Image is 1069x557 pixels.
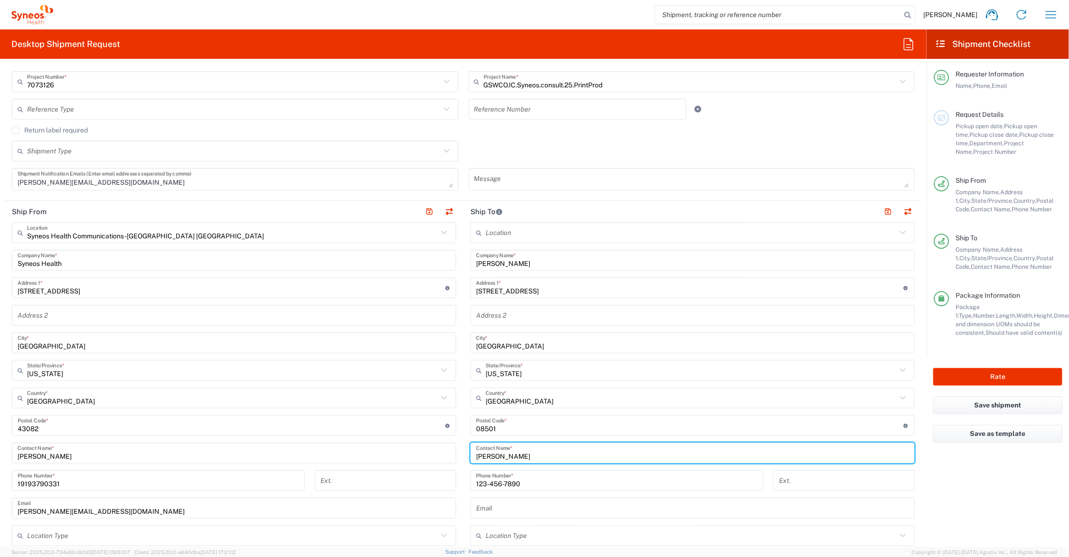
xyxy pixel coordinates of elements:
span: Project Number [973,148,1016,155]
span: Phone, [973,82,992,89]
span: Department, [969,140,1004,147]
span: Length, [996,312,1016,319]
span: Height, [1034,312,1054,319]
span: City, [959,255,971,262]
span: Package Information [956,292,1020,299]
span: Company Name, [956,246,1000,253]
span: Number, [973,312,996,319]
span: Contact Name, [971,206,1012,213]
button: Rate [933,368,1062,386]
a: Support [445,549,469,555]
h2: Desktop Shipment Request [11,38,120,50]
span: Type, [959,312,973,319]
h2: Shipment Checklist [935,38,1031,50]
span: Ship To [956,234,977,242]
span: Name, [956,82,973,89]
span: Should have valid content(s) [985,329,1062,336]
span: Requester Information [956,70,1024,78]
span: Contact Name, [971,263,1012,270]
span: Ship From [956,177,986,184]
span: Width, [1016,312,1034,319]
span: Email [992,82,1007,89]
button: Save as template [933,425,1062,443]
span: Server: 2025.20.0-734e5bc92d9 [11,549,130,555]
span: City, [959,197,971,204]
a: Add Reference [692,103,705,116]
span: Copyright © [DATE]-[DATE] Agistix Inc., All Rights Reserved [911,548,1058,557]
span: State/Province, [971,197,1013,204]
span: Country, [1013,255,1036,262]
label: Return label required [12,126,88,134]
input: Shipment, tracking or reference number [655,6,901,24]
span: Phone Number [1012,206,1052,213]
span: Company Name, [956,189,1000,196]
span: [DATE] 17:21:12 [200,549,236,555]
span: Pickup close date, [969,131,1019,138]
button: Save shipment [933,397,1062,414]
span: [DATE] 09:51:07 [92,549,130,555]
span: [PERSON_NAME] [923,10,977,19]
span: Request Details [956,111,1003,118]
h2: Ship From [12,207,47,217]
span: State/Province, [971,255,1013,262]
span: Pickup open date, [956,123,1004,130]
span: Client: 2025.20.0-e640dba [134,549,236,555]
h2: Ship To [470,207,503,217]
span: Country, [1013,197,1036,204]
a: Feedback [469,549,493,555]
span: Phone Number [1012,263,1052,270]
span: Package 1: [956,303,980,319]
